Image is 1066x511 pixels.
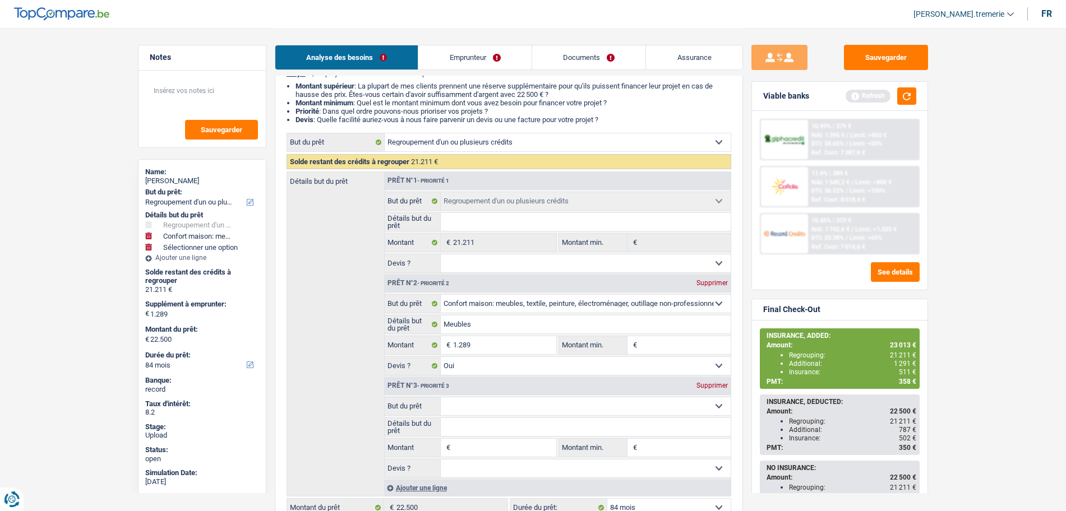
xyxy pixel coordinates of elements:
[894,492,916,500] span: 1 289 €
[296,99,731,107] li: : Quel est le montant minimum dont vous avez besoin pour financer votre projet ?
[417,383,449,389] span: - Priorité 3
[385,295,441,313] label: But du prêt
[145,285,259,294] div: 21.211 €
[899,378,916,385] span: 358 €
[811,179,850,186] span: NAI: 1 545,2 €
[789,434,916,442] div: Insurance:
[385,254,441,272] label: Devis ?
[789,484,916,491] div: Regrouping:
[385,459,441,477] label: Devis ?
[145,468,259,477] div: Simulation Date:
[418,45,532,69] a: Emprunteur
[846,234,848,241] span: /
[694,280,731,286] div: Supprimer
[767,407,916,415] div: Amount:
[441,234,453,252] span: €
[763,305,820,314] div: Final Check-Out
[789,351,916,359] div: Regrouping:
[296,115,313,124] span: Devis
[811,132,845,139] span: NAI: 1 395 €
[1041,8,1052,19] div: fr
[890,341,916,349] span: 23 013 €
[287,133,385,151] label: But du prêt
[201,126,242,133] span: Sauvegarder
[296,107,731,115] li: : Dans quel ordre pouvons-nous prioriser vos projets ?
[145,477,259,486] div: [DATE]
[296,115,731,124] li: : Quelle facilité auriez-vous à nous faire parvenir un devis ou une facture pour votre projet ?
[855,226,897,233] span: Limit: >1.033 €
[441,336,453,354] span: €
[646,45,742,69] a: Assurance
[145,351,257,360] label: Durée du prêt:
[145,399,259,408] div: Taux d'intérêt:
[851,226,853,233] span: /
[850,132,887,139] span: Limit: >850 €
[627,439,640,457] span: €
[846,90,890,102] div: Refresh
[290,157,409,166] span: Solde restant des crédits à regrouper
[417,280,449,286] span: - Priorité 2
[14,7,109,21] img: TopCompare Logo
[899,368,916,376] span: 511 €
[763,91,809,101] div: Viable banks
[385,439,441,457] label: Montant
[789,360,916,368] div: Additional:
[385,357,441,375] label: Devis ?
[767,398,916,406] div: INSURANCE, DEDUCTED:
[559,439,627,457] label: Montant min.
[296,82,354,90] strong: Montant supérieur
[296,82,731,99] li: : La plupart de mes clients prennent une réserve supplémentaire pour qu'ils puissent financer leu...
[850,234,882,241] span: Limit: <65%
[846,187,848,194] span: /
[913,10,1004,19] span: [PERSON_NAME].tremerie
[417,178,449,184] span: - Priorité 1
[385,192,441,210] label: But du prêt
[811,140,844,147] span: DTI: 38.65%
[899,444,916,452] span: 350 €
[145,188,257,197] label: But du prêt:
[890,473,916,481] span: 22 500 €
[899,426,916,434] span: 787 €
[811,196,865,203] div: Ref. Cost: 8 018,4 €
[145,385,259,394] div: record
[871,262,920,282] button: See details
[385,336,441,354] label: Montant
[385,213,441,231] label: Détails but du prêt
[145,176,259,185] div: [PERSON_NAME]
[145,325,257,334] label: Montant du prêt:
[296,107,319,115] strong: Priorité
[811,243,865,250] div: Ref. Cost: 7 014,6 €
[694,382,731,389] div: Supprimer
[789,492,916,500] div: Additional:
[385,397,441,415] label: But du prêt
[145,335,149,344] span: €
[145,211,259,220] div: Détails but du prêt
[145,300,257,309] label: Supplément à emprunter:
[385,234,441,252] label: Montant
[767,378,916,385] div: PMT:
[890,351,916,359] span: 21 211 €
[385,280,452,287] div: Prêt n°2
[811,217,851,224] div: 10.45% | 373 €
[145,445,259,454] div: Status:
[150,53,255,62] h5: Notes
[764,223,805,244] img: Record Credits
[296,99,353,107] strong: Montant minimum
[811,123,851,130] div: 10.99% | 379 €
[855,179,892,186] span: Limit: >800 €
[145,376,259,385] div: Banque:
[890,484,916,491] span: 21 211 €
[811,234,844,241] span: DTI: 33.38%
[767,444,916,452] div: PMT:
[532,45,646,69] a: Documents
[559,234,627,252] label: Montant min.
[850,187,885,194] span: Limit: <100%
[145,408,259,417] div: 8.2
[894,360,916,368] span: 1 291 €
[811,149,865,156] div: Ref. Cost: 7 387,6 €
[764,176,805,197] img: Cofidis
[905,5,1014,24] a: [PERSON_NAME].tremerie
[789,417,916,425] div: Regrouping:
[385,177,452,184] div: Prêt n°1
[811,170,848,177] div: 11.9% | 389 €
